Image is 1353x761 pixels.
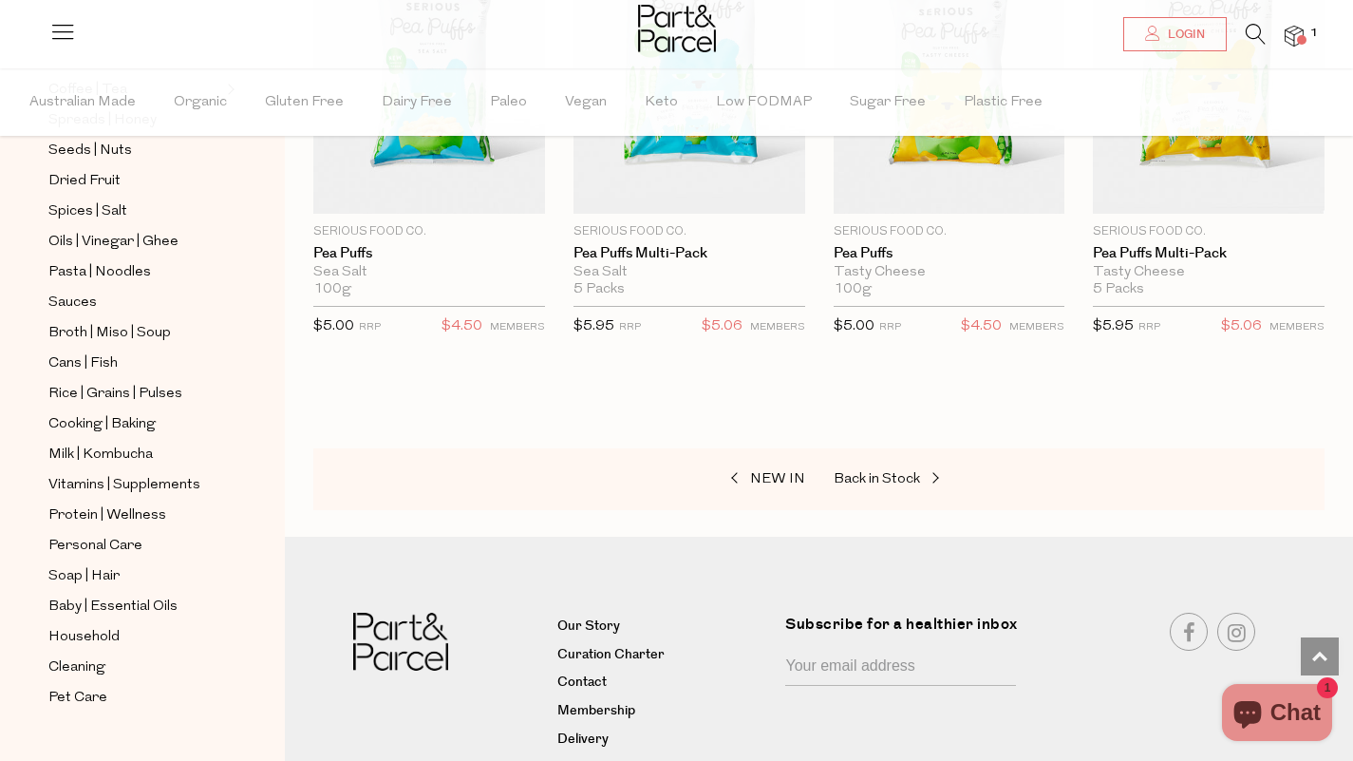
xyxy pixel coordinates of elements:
[48,382,221,406] a: Rice | Grains | Pulses
[615,467,805,492] a: NEW IN
[1221,314,1262,339] span: $5.06
[834,319,874,333] span: $5.00
[48,656,105,679] span: Cleaning
[785,613,1027,650] label: Subscribe for a healthier inbox
[645,69,678,136] span: Keto
[834,223,1065,240] p: Serious Food Co.
[48,595,221,618] a: Baby | Essential Oils
[638,5,716,52] img: Part&Parcel
[490,322,545,333] small: MEMBERS
[313,264,545,281] div: Sea Salt
[48,535,142,558] span: Personal Care
[834,472,920,486] span: Back in Stock
[557,729,771,751] a: Delivery
[174,69,227,136] span: Organic
[48,140,132,162] span: Seeds | Nuts
[48,413,156,436] span: Cooking | Baking
[48,383,182,406] span: Rice | Grains | Pulses
[48,321,221,345] a: Broth | Miso | Soup
[573,319,614,333] span: $5.95
[619,322,641,333] small: RRP
[48,260,221,284] a: Pasta | Noodles
[48,261,151,284] span: Pasta | Noodles
[573,264,805,281] div: Sea Salt
[48,292,97,314] span: Sauces
[1093,245,1325,262] a: Pea Puffs Multi-Pack
[964,69,1043,136] span: Plastic Free
[265,69,344,136] span: Gluten Free
[48,322,171,345] span: Broth | Miso | Soup
[48,625,221,649] a: Household
[750,472,805,486] span: NEW IN
[48,473,221,497] a: Vitamins | Supplements
[1306,25,1323,42] span: 1
[573,223,805,240] p: Serious Food Co.
[48,412,221,436] a: Cooking | Baking
[750,322,805,333] small: MEMBERS
[313,223,545,240] p: Serious Food Co.
[1163,27,1205,43] span: Login
[48,230,221,254] a: Oils | Vinegar | Ghee
[573,281,625,298] span: 5 Packs
[48,686,221,710] a: Pet Care
[48,443,221,466] a: Milk | Kombucha
[490,69,527,136] span: Paleo
[48,626,120,649] span: Household
[879,322,901,333] small: RRP
[702,314,742,339] span: $5.06
[1093,281,1144,298] span: 5 Packs
[48,534,221,558] a: Personal Care
[48,352,221,375] a: Cans | Fish
[48,596,178,618] span: Baby | Essential Oils
[48,504,221,527] a: Protein | Wellness
[834,281,872,298] span: 100g
[48,231,179,254] span: Oils | Vinegar | Ghee
[565,69,607,136] span: Vegan
[1138,322,1160,333] small: RRP
[313,245,545,262] a: Pea Puffs
[48,504,166,527] span: Protein | Wellness
[353,613,448,671] img: Part&Parcel
[557,700,771,723] a: Membership
[834,264,1065,281] div: Tasty Cheese
[961,314,1002,339] span: $4.50
[834,245,1065,262] a: Pea Puffs
[1123,17,1227,51] a: Login
[48,200,221,223] a: Spices | Salt
[48,656,221,679] a: Cleaning
[1216,684,1338,746] inbox-online-store-chat: Shopify online store chat
[834,467,1024,492] a: Back in Stock
[29,69,136,136] span: Australian Made
[48,139,221,162] a: Seeds | Nuts
[1009,322,1064,333] small: MEMBERS
[313,281,351,298] span: 100g
[48,352,118,375] span: Cans | Fish
[573,245,805,262] a: Pea Puffs Multi-Pack
[557,672,771,694] a: Contact
[1093,223,1325,240] p: Serious Food Co.
[785,650,1016,686] input: Your email address
[48,564,221,588] a: Soap | Hair
[1093,319,1134,333] span: $5.95
[557,616,771,638] a: Our Story
[48,565,120,588] span: Soap | Hair
[442,314,482,339] span: $4.50
[382,69,452,136] span: Dairy Free
[48,291,221,314] a: Sauces
[1269,322,1325,333] small: MEMBERS
[850,69,926,136] span: Sugar Free
[48,200,127,223] span: Spices | Salt
[716,69,812,136] span: Low FODMAP
[557,644,771,667] a: Curation Charter
[1285,26,1304,46] a: 1
[1093,264,1325,281] div: Tasty Cheese
[48,474,200,497] span: Vitamins | Supplements
[48,169,221,193] a: Dried Fruit
[48,170,121,193] span: Dried Fruit
[48,687,107,710] span: Pet Care
[359,322,381,333] small: RRP
[48,444,153,466] span: Milk | Kombucha
[313,319,354,333] span: $5.00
